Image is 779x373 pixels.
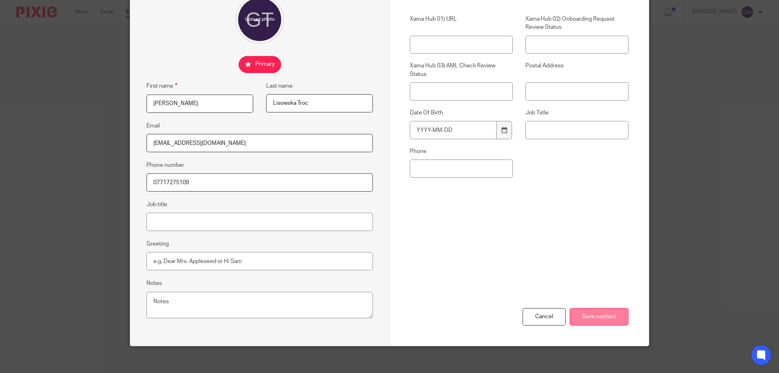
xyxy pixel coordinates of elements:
label: Phone [410,147,513,155]
label: Greeting [146,240,169,248]
label: Last name [266,82,293,90]
label: Email [146,122,160,130]
label: Date Of Birth [410,109,513,117]
label: Job Tiitle [525,109,628,117]
input: Save contact [570,308,628,326]
label: First name [146,81,177,91]
div: Cancel [523,308,566,326]
label: Xama Hub 03) AML Check Review Status [410,62,513,78]
label: Xama Hub 02) Onboarding Request Review Status [525,15,628,32]
label: Job title [146,201,167,209]
input: YYYY-MM-DD [410,121,497,139]
label: Notes [146,279,162,287]
input: e.g. Dear Mrs. Appleseed or Hi Sam [146,252,373,270]
label: Xama Hub 01) URL [410,15,513,32]
label: Postal Address [525,62,628,78]
label: Phone number [146,161,184,169]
